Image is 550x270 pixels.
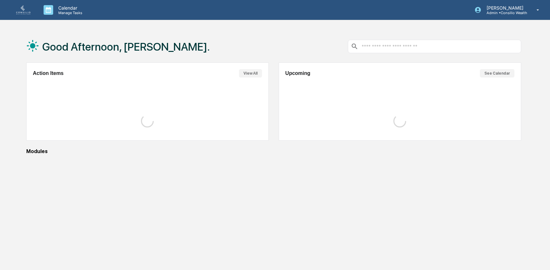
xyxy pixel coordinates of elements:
h2: Upcoming [285,70,310,76]
p: Calendar [53,5,86,11]
div: Modules [26,148,521,154]
p: [PERSON_NAME] [481,5,527,11]
p: Admin • Consilio Wealth [481,11,527,15]
button: View All [239,69,262,78]
p: Manage Tasks [53,11,86,15]
h1: Good Afternoon, [PERSON_NAME]. [42,40,210,53]
button: See Calendar [480,69,514,78]
img: logo [15,5,31,15]
h2: Action Items [33,70,64,76]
